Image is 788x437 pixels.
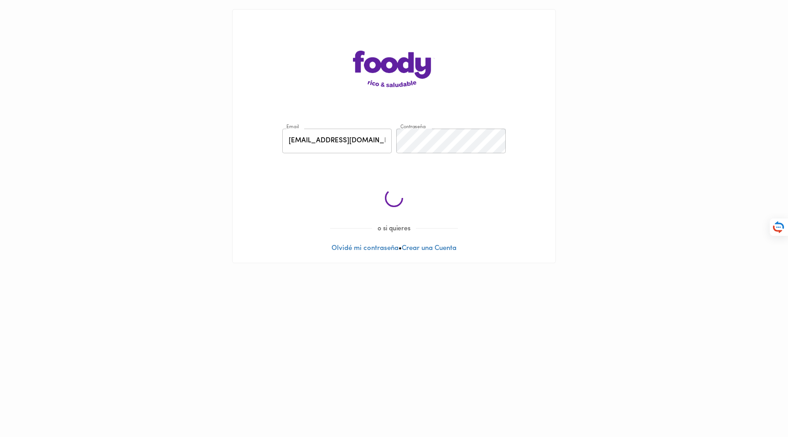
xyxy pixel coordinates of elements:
[735,384,779,428] iframe: Messagebird Livechat Widget
[402,245,456,252] a: Crear una Cuenta
[282,129,392,154] input: pepitoperez@gmail.com
[353,51,435,87] img: logo-main-page.png
[332,245,399,252] a: Olvidé mi contraseña
[372,225,416,232] span: o si quieres
[233,10,555,263] div: •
